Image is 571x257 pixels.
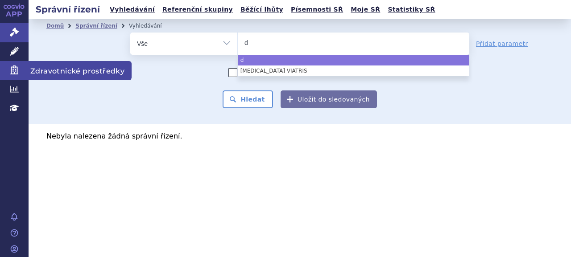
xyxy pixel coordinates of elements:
li: d [238,55,469,65]
a: Referenční skupiny [160,4,236,16]
li: [MEDICAL_DATA] VIATRIS [238,65,469,76]
a: Moje SŘ [348,4,383,16]
p: Nebyla nalezena žádná správní řízení. [46,133,553,140]
span: Zdravotnické prostředky [29,61,132,80]
a: Domů [46,23,64,29]
h2: Správní řízení [29,3,107,16]
button: Uložit do sledovaných [281,90,377,108]
li: Vyhledávání [129,19,174,33]
a: Písemnosti SŘ [288,4,346,16]
button: Hledat [223,90,273,108]
label: Zahrnout [DEMOGRAPHIC_DATA] přípravky [228,68,371,77]
a: Běžící lhůty [238,4,286,16]
a: Vyhledávání [107,4,157,16]
a: Statistiky SŘ [385,4,438,16]
a: Správní řízení [75,23,117,29]
a: Přidat parametr [476,39,528,48]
